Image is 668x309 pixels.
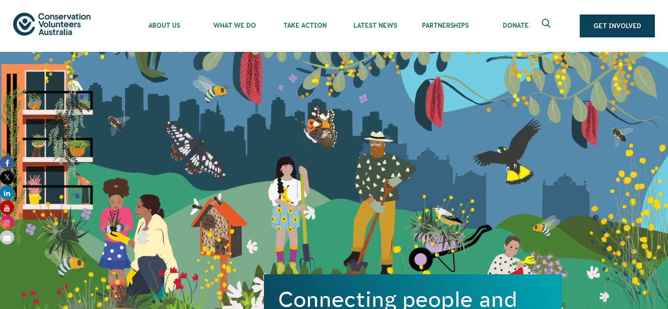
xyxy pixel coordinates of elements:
button: Expand search box Close search box [537,15,558,36]
span: What We Do [199,22,270,29]
span: Donate [480,22,551,29]
span: About Us [129,22,199,29]
img: logo.svg [13,13,90,35]
a: Get Involved [580,15,655,37]
span: Partnerships [410,22,480,29]
span: Take Action [270,22,340,29]
span: Expand search box [542,19,553,33]
span: Latest News [340,22,410,29]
